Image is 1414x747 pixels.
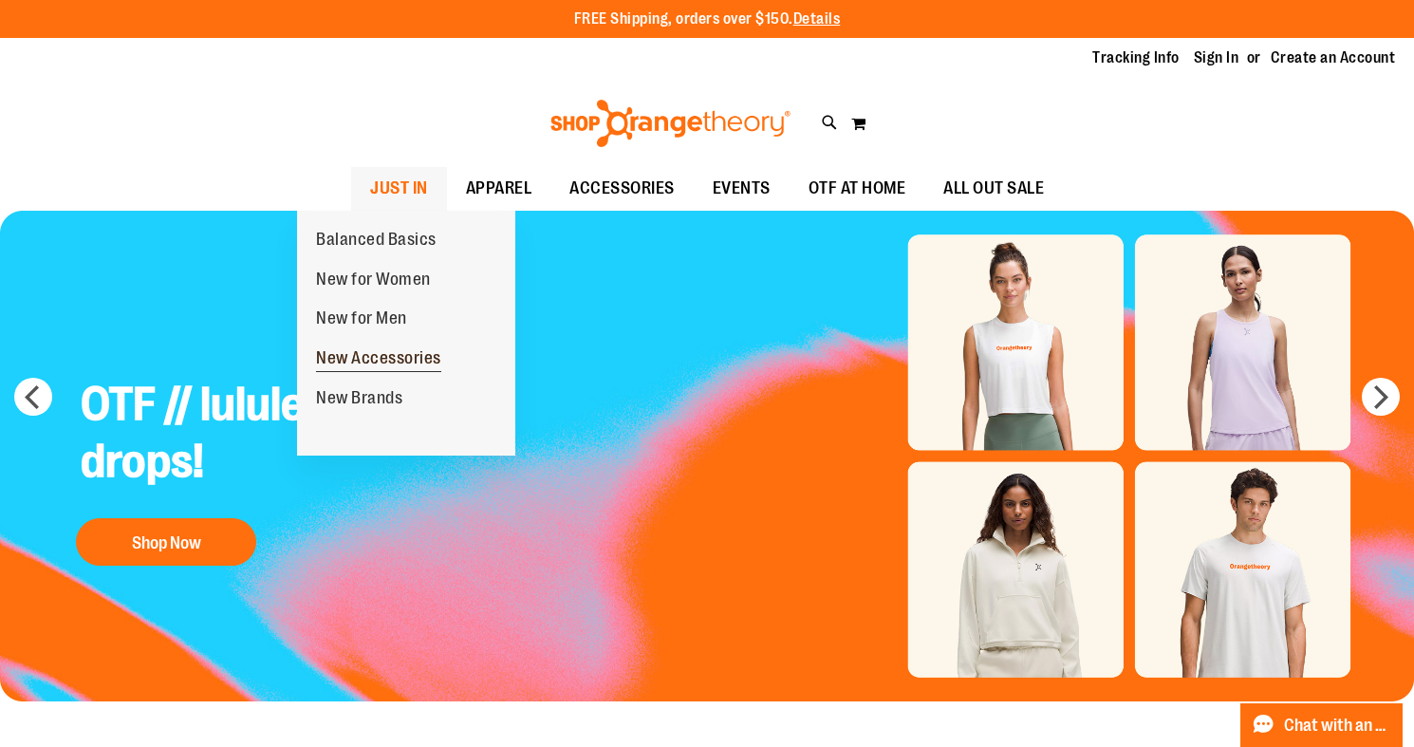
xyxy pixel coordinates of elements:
[1092,47,1180,68] a: Tracking Info
[1194,47,1239,68] a: Sign In
[713,167,771,210] span: EVENTS
[316,388,402,412] span: New Brands
[76,518,256,566] button: Shop Now
[1362,378,1400,416] button: next
[316,270,431,293] span: New for Women
[793,10,841,28] a: Details
[316,348,441,372] span: New Accessories
[574,9,841,30] p: FREE Shipping, orders over $150.
[370,167,428,210] span: JUST IN
[316,308,407,332] span: New for Men
[316,230,437,253] span: Balanced Basics
[1284,717,1391,735] span: Chat with an Expert
[466,167,532,210] span: APPAREL
[569,167,675,210] span: ACCESSORIES
[66,362,516,509] h2: OTF // lululemon fresh drops!
[1240,703,1404,747] button: Chat with an Expert
[1271,47,1396,68] a: Create an Account
[943,167,1044,210] span: ALL OUT SALE
[14,378,52,416] button: prev
[66,362,516,575] a: OTF // lululemon fresh drops! Shop Now
[548,100,793,147] img: Shop Orangetheory
[809,167,906,210] span: OTF AT HOME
